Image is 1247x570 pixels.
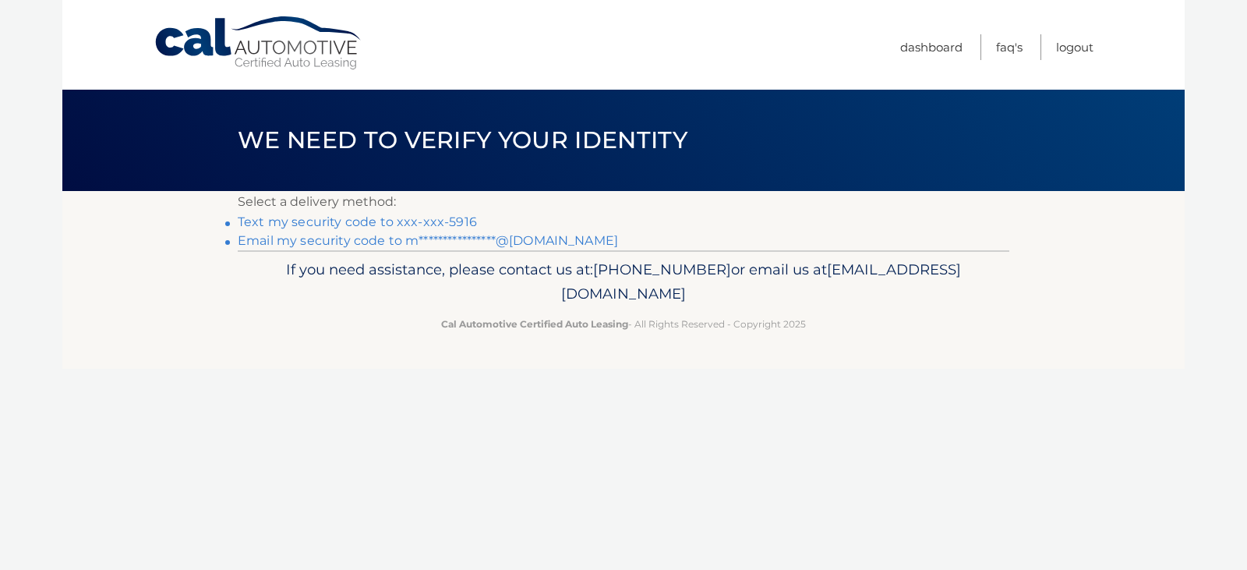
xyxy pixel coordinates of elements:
[900,34,963,60] a: Dashboard
[238,191,1009,213] p: Select a delivery method:
[154,16,364,71] a: Cal Automotive
[1056,34,1093,60] a: Logout
[593,260,731,278] span: [PHONE_NUMBER]
[441,318,628,330] strong: Cal Automotive Certified Auto Leasing
[238,214,477,229] a: Text my security code to xxx-xxx-5916
[248,257,999,307] p: If you need assistance, please contact us at: or email us at
[996,34,1023,60] a: FAQ's
[238,126,687,154] span: We need to verify your identity
[248,316,999,332] p: - All Rights Reserved - Copyright 2025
